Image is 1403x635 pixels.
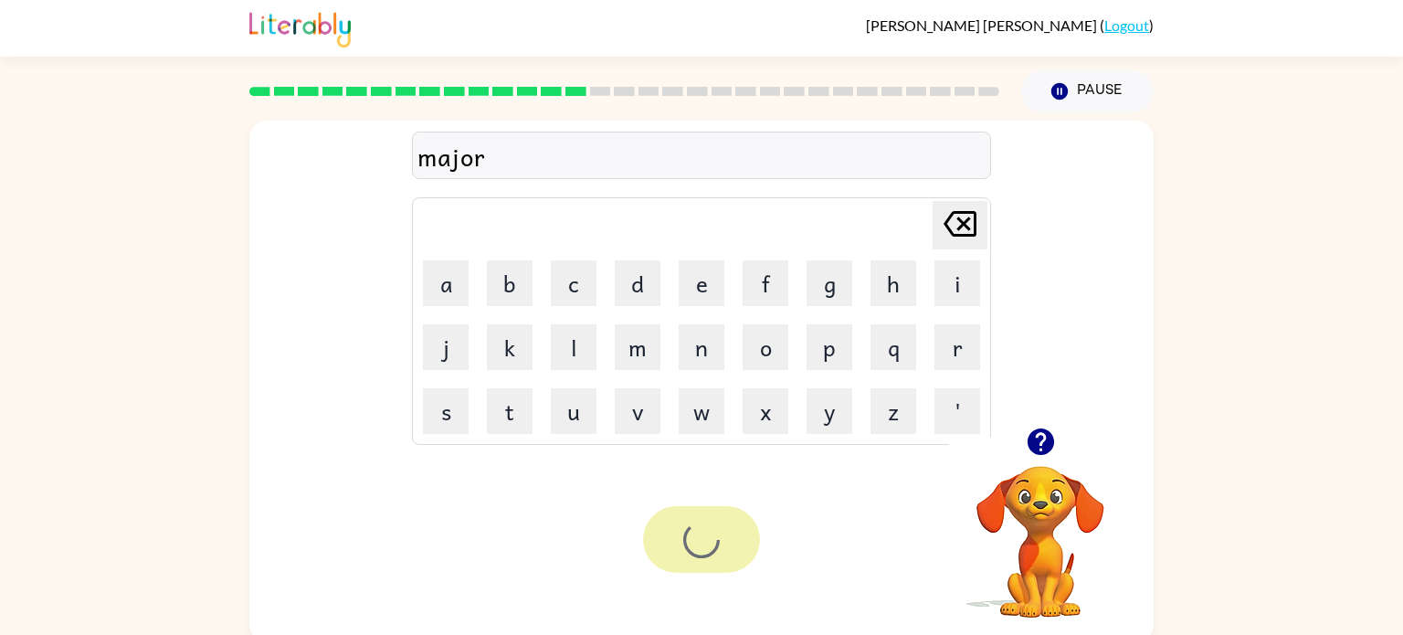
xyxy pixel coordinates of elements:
button: z [870,388,916,434]
video: Your browser must support playing .mp4 files to use Literably. Please try using another browser. [949,438,1132,620]
button: d [615,260,660,306]
button: q [870,324,916,370]
div: ( ) [866,16,1154,34]
button: n [679,324,724,370]
button: r [934,324,980,370]
button: x [743,388,788,434]
button: p [807,324,852,370]
button: f [743,260,788,306]
button: v [615,388,660,434]
button: e [679,260,724,306]
button: Pause [1021,70,1154,112]
span: [PERSON_NAME] [PERSON_NAME] [866,16,1100,34]
button: j [423,324,469,370]
button: c [551,260,596,306]
button: i [934,260,980,306]
button: k [487,324,533,370]
button: u [551,388,596,434]
button: h [870,260,916,306]
button: s [423,388,469,434]
img: Literably [249,7,351,48]
button: o [743,324,788,370]
button: g [807,260,852,306]
button: t [487,388,533,434]
button: ' [934,388,980,434]
button: l [551,324,596,370]
button: a [423,260,469,306]
button: m [615,324,660,370]
a: Logout [1104,16,1149,34]
button: y [807,388,852,434]
div: major [417,137,986,175]
button: b [487,260,533,306]
button: w [679,388,724,434]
